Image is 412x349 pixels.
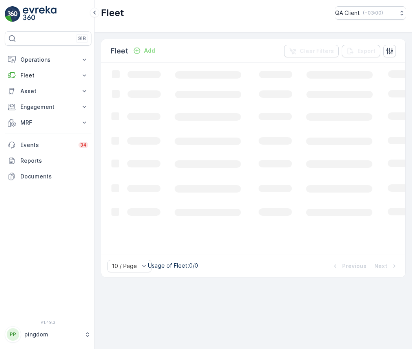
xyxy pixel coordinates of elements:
[148,262,198,270] p: Usage of Fleet : 0/0
[5,153,91,169] a: Reports
[5,326,91,343] button: PPpingdom
[374,261,399,271] button: Next
[342,45,380,57] button: Export
[5,137,91,153] a: Events34
[20,87,76,95] p: Asset
[78,35,86,42] p: ⌘B
[5,68,91,83] button: Fleet
[20,141,74,149] p: Events
[7,328,19,341] div: PP
[342,262,366,270] p: Previous
[20,173,88,180] p: Documents
[20,119,76,127] p: MRF
[374,262,387,270] p: Next
[335,6,406,20] button: QA Client(+03:00)
[20,103,76,111] p: Engagement
[363,10,383,16] p: ( +03:00 )
[5,115,91,130] button: MRF
[101,7,124,19] p: Fleet
[330,261,367,271] button: Previous
[20,157,88,165] p: Reports
[5,99,91,115] button: Engagement
[144,47,155,55] p: Add
[20,72,76,79] p: Fleet
[111,46,128,57] p: Fleet
[300,47,334,55] p: Clear Filters
[80,142,87,148] p: 34
[24,331,80,338] p: pingdom
[20,56,76,64] p: Operations
[5,169,91,184] a: Documents
[5,52,91,68] button: Operations
[335,9,360,17] p: QA Client
[23,6,57,22] img: logo_light-DOdMpM7g.png
[5,6,20,22] img: logo
[5,83,91,99] button: Asset
[5,320,91,325] span: v 1.49.3
[284,45,339,57] button: Clear Filters
[130,46,158,55] button: Add
[357,47,376,55] p: Export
